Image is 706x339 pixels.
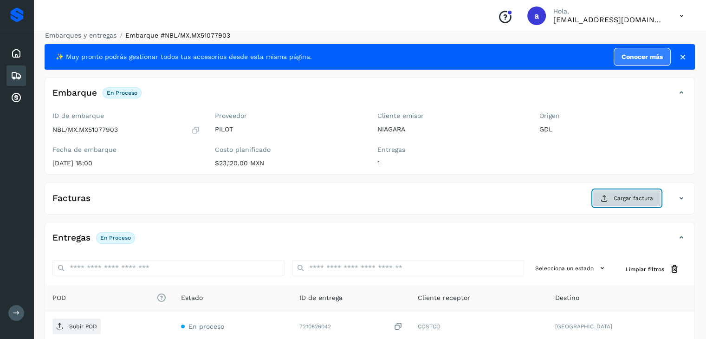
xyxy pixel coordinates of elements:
[215,112,363,120] label: Proveedor
[125,32,230,39] span: Embarque #NBL/MX.MX51077903
[377,112,525,120] label: Cliente emisor
[299,322,403,332] div: 7210826042
[377,146,525,154] label: Entregas
[215,159,363,167] p: $23,120.00 MXN
[299,293,343,303] span: ID de entrega
[45,190,694,214] div: FacturasCargar factura
[107,90,137,96] p: En proceso
[593,190,661,207] button: Cargar factura
[215,125,363,133] p: PILOT
[52,193,91,204] h4: Facturas
[181,293,203,303] span: Estado
[69,323,97,330] p: Subir POD
[52,293,166,303] span: POD
[614,48,671,66] a: Conocer más
[45,31,695,40] nav: breadcrumb
[418,293,470,303] span: Cliente receptor
[553,7,665,15] p: Hola,
[377,125,525,133] p: NIAGARA
[531,261,611,276] button: Selecciona un estado
[618,261,687,278] button: Limpiar filtros
[45,32,117,39] a: Embarques y entregas
[6,43,26,64] div: Inicio
[56,52,312,62] span: ✨ Muy pronto podrás gestionar todos tus accesorios desde esta misma página.
[6,88,26,108] div: Cuentas por cobrar
[52,319,101,334] button: Subir POD
[45,85,694,108] div: EmbarqueEn proceso
[52,126,118,134] p: NBL/MX.MX51077903
[52,159,200,167] p: [DATE] 18:00
[188,323,224,330] span: En proceso
[553,15,665,24] p: aux.facturacion@atpilot.mx
[614,194,653,202] span: Cargar factura
[377,159,525,167] p: 1
[100,235,131,241] p: En proceso
[52,233,91,243] h4: Entregas
[539,112,687,120] label: Origen
[626,265,664,274] span: Limpiar filtros
[215,146,363,154] label: Costo planificado
[52,112,200,120] label: ID de embarque
[555,293,579,303] span: Destino
[6,65,26,86] div: Embarques
[539,125,687,133] p: GDL
[45,230,694,253] div: EntregasEn proceso
[52,146,200,154] label: Fecha de embarque
[52,88,97,98] h4: Embarque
